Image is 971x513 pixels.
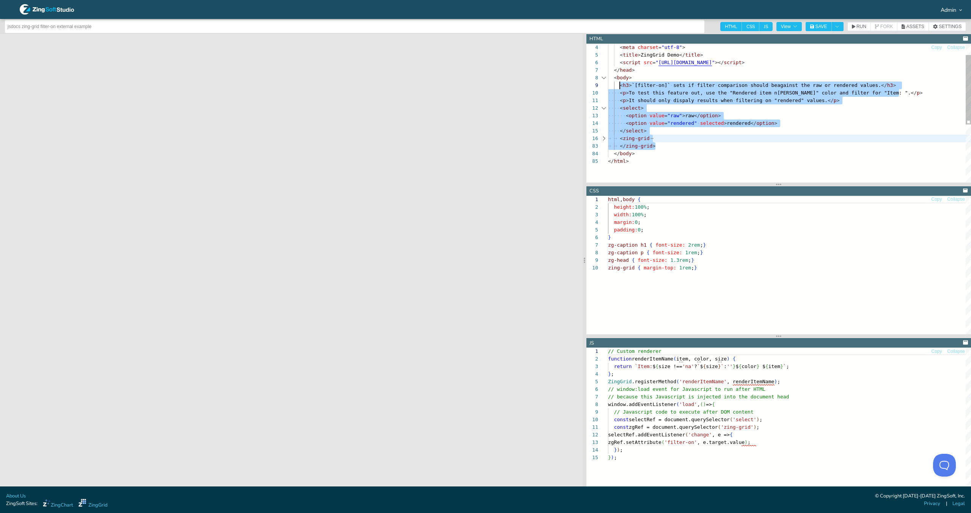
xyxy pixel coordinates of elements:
span: $ [652,364,655,369]
span: < [614,75,617,80]
span: > [638,52,641,58]
div: 11 [586,97,598,104]
span: It should only dispaly results when filtering on " [629,98,777,103]
span: To test this feature out, use the "Rendered item n [629,90,777,96]
button: SAVE [806,22,832,31]
span: ASSETS [906,24,924,29]
div: checkbox-group [720,22,773,31]
span: ; [647,204,650,210]
span: , renderItemName [727,379,774,384]
span: , e => [712,432,730,437]
div: 4 [586,370,598,378]
span: const [614,417,629,422]
span: ; [644,212,647,217]
div: 4 [586,44,598,51]
span: Copy [931,197,942,201]
span: font-size: [638,257,667,263]
span: > [742,60,745,65]
div: 5 [586,51,598,59]
span: < [620,105,623,111]
span: } [756,364,759,369]
div: 3 [586,211,598,219]
span: => [706,401,712,407]
span: zgRef = document.querySelector [629,424,718,430]
span: padding: [614,227,638,233]
div: 7 [586,66,598,74]
span: } [694,265,697,271]
span: charset [638,44,658,50]
span: { [650,242,653,248]
span: CSS [742,22,759,31]
span: ; [700,242,703,248]
span: ; [756,424,759,430]
span: selected [700,120,724,126]
span: > [837,98,840,103]
span: = [652,60,655,65]
div: HTML [589,35,603,42]
a: About Us [6,493,26,500]
span: script [623,60,641,65]
div: 83 [586,142,598,150]
span: > [682,44,685,50]
span: renderItemName [632,356,674,362]
span: margin-top: [644,265,676,271]
span: </ [751,120,757,126]
span: { [730,432,733,437]
span: ; [777,379,780,384]
span: ? [694,364,697,369]
span: ) [745,439,748,445]
span: ; [786,364,789,369]
span: ) [617,447,620,453]
div: 12 [586,104,598,112]
span: 100% [635,204,646,210]
span: 'change' [688,432,712,437]
span: > [724,120,727,126]
span: " [655,60,658,65]
span: > [682,113,685,118]
span: return [614,364,632,369]
span: </ [881,82,887,88]
span: { [638,265,641,271]
span: cument head [756,394,789,400]
iframe: Help Scout Beacon - Open [933,454,956,477]
span: } [614,447,617,453]
span: > [626,90,629,96]
span: { [632,257,635,263]
span: , [697,401,700,407]
span: $ [762,364,765,369]
div: 10 [586,416,598,423]
div: 6 [586,234,598,241]
span: 'zing-grid' [721,424,753,430]
span: } [608,371,611,377]
div: 12 [586,431,598,439]
a: Legal [952,500,965,507]
span: SETTINGS [939,24,962,29]
span: RUN [856,24,866,29]
span: > [920,90,923,96]
span: < [620,82,623,88]
span: zing-grid [623,135,649,141]
span: // because this Javascript is injected into the do [608,394,756,400]
span: } [733,364,736,369]
div: Click to expand the range. [599,135,609,142]
span: zgRef.setAttribute [608,439,661,445]
span: script [724,60,742,65]
span: item [768,364,780,369]
span: Copy [931,45,942,50]
span: ; [691,265,694,271]
div: 1 [586,196,598,203]
span: { [733,356,736,362]
span: `[filter-on]` sets if filter comparison should be [632,82,778,88]
div: 15 [586,454,598,461]
div: 7 [586,393,598,401]
span: ) [727,356,730,362]
span: 0 [635,219,638,225]
span: html [608,197,620,202]
div: 7 [586,241,598,249]
span: select [623,105,641,111]
span: 'renderItemName' [679,379,727,384]
span: Admin [941,7,956,13]
span: { [765,364,768,369]
button: View [776,22,802,31]
div: 5 [586,378,598,386]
